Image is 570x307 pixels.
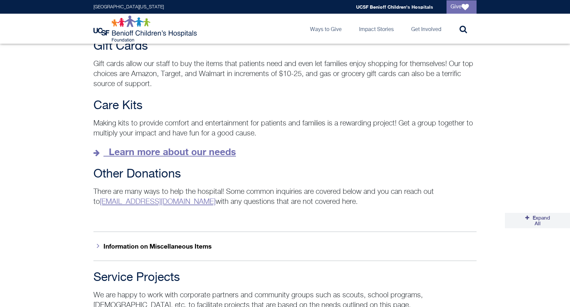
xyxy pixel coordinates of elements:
h2: Gift Cards [93,40,477,53]
a: Give [447,0,477,14]
a: Get Involved [406,14,447,44]
h2: Other Donations [93,168,477,181]
a: Learn more about our needs [93,148,236,157]
a: [GEOGRAPHIC_DATA][US_STATE] [93,5,164,9]
h2: Service Projects [93,271,477,284]
button: Information on Miscellaneous Items [93,232,477,261]
button: Collapse All Accordions [505,213,570,228]
p: There are many ways to help the hospital! Some common inquiries are covered below and you can rea... [93,187,477,207]
h2: Care Kits [93,99,477,112]
p: Gift cards allow our staff to buy the items that patients need and even let families enjoy shoppi... [93,59,477,89]
strong: Learn more about our needs [109,146,236,157]
a: Impact Stories [354,14,399,44]
a: UCSF Benioff Children's Hospitals [356,4,433,10]
a: donategoods.BCH@ucsf.edu [100,198,216,206]
a: Ways to Give [305,14,347,44]
p: Making kits to provide comfort and entertainment for patients and families is a rewarding project... [93,118,477,138]
img: Logo for UCSF Benioff Children's Hospitals Foundation [93,15,199,42]
span: Expand All [533,215,550,226]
